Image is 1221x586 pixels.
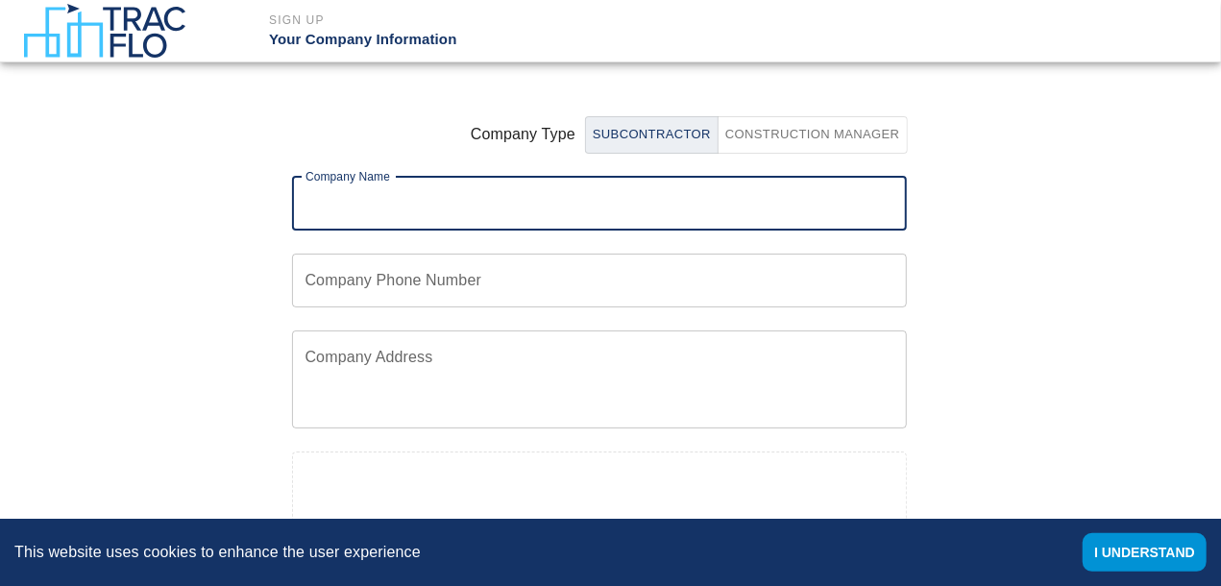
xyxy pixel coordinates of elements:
img: TracFlo Logo [23,4,185,58]
img: broken-image.jpg [1160,12,1198,50]
p: Your Company Information [269,29,715,51]
span: Company Type [471,123,575,146]
label: Company Name [305,168,390,184]
div: This website uses cookies to enhance the user experience [14,541,1054,564]
p: Sign Up [269,12,715,29]
button: Accept cookies [1083,533,1207,572]
button: Construction ManagerCompany Type [585,116,719,154]
button: SubcontractorCompany Type [718,116,908,154]
iframe: Chat Widget [1125,494,1221,586]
